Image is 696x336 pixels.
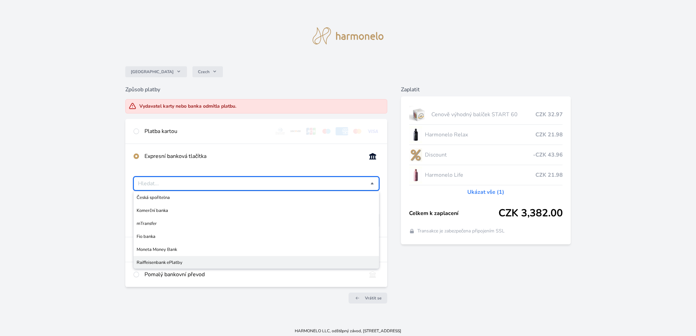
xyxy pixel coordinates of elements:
span: CZK 3,382.00 [498,207,562,219]
h6: Zaplatit [401,85,571,94]
span: Discount [425,151,533,159]
span: Cenově výhodný balíček START 60 [431,110,535,119]
img: visa.svg [366,127,379,135]
span: Česká spořitelna [137,194,376,201]
span: Raiffeisenbank ePlatby [137,259,376,266]
div: Platba kartou [144,127,269,135]
h6: Způsob platby [125,85,387,94]
img: diners.svg [274,127,287,135]
span: Moneta Money Bank [137,246,376,253]
img: discount-lo.png [409,146,422,163]
a: Vrátit se [349,293,387,304]
button: Czech [192,66,223,77]
span: Transakce je zabezpečena připojením SSL [417,228,505,234]
img: start.jpg [409,106,429,123]
div: Pomalý bankovní převod [144,270,361,279]
span: Celkem k zaplacení [409,209,498,217]
span: CZK 21.98 [535,171,562,179]
a: Ukázat vše (1) [467,188,504,196]
input: Česká spořitelnaKomerční bankamTransferFio bankaMoneta Money BankRaiffeisenbank ePlatby [138,179,370,188]
span: mTransfer [137,220,376,227]
img: CLEAN_RELAX_se_stinem_x-lo.jpg [409,126,422,143]
span: -CZK 43.96 [533,151,562,159]
div: Vyberte svou banku [134,177,379,190]
img: jcb.svg [305,127,317,135]
span: Fio banka [137,233,376,240]
img: CLEAN_LIFE_se_stinem_x-lo.jpg [409,166,422,184]
img: maestro.svg [320,127,333,135]
div: Vydavatel karty nebo banka odmítla platbu. [139,103,236,110]
button: [GEOGRAPHIC_DATA] [125,66,187,77]
span: Komerční banka [137,207,376,214]
span: Vrátit se [365,295,382,301]
span: Harmonelo Relax [425,131,535,139]
img: logo.svg [313,27,384,44]
img: mc.svg [351,127,364,135]
div: Expresní banková tlačítka [144,152,361,160]
img: bankTransfer_IBAN.svg [366,270,379,279]
span: CZK 21.98 [535,131,562,139]
span: Czech [198,69,210,75]
span: Harmonelo Life [425,171,535,179]
img: amex.svg [336,127,348,135]
span: [GEOGRAPHIC_DATA] [131,69,174,75]
img: discover.svg [289,127,302,135]
img: onlineBanking_CZ.svg [366,152,379,160]
span: CZK 32.97 [535,110,562,119]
